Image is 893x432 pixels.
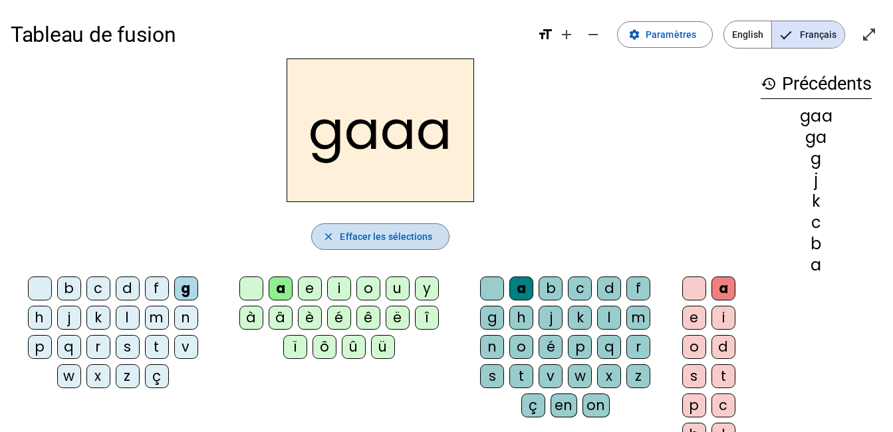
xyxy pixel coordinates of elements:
[415,276,439,300] div: y
[311,223,449,250] button: Effacer les sélections
[559,27,574,43] mat-icon: add
[86,335,110,359] div: r
[585,27,601,43] mat-icon: remove
[646,27,696,43] span: Paramètres
[371,335,395,359] div: ü
[11,13,527,56] h1: Tableau de fusion
[761,172,872,188] div: j
[239,306,263,330] div: à
[57,364,81,388] div: w
[597,306,621,330] div: l
[116,364,140,388] div: z
[174,276,198,300] div: g
[761,69,872,99] h3: Précédents
[86,364,110,388] div: x
[322,231,334,243] mat-icon: close
[145,364,169,388] div: ç
[509,276,533,300] div: a
[861,27,877,43] mat-icon: open_in_full
[28,306,52,330] div: h
[86,276,110,300] div: c
[711,306,735,330] div: i
[597,276,621,300] div: d
[761,151,872,167] div: g
[582,393,610,417] div: on
[386,276,410,300] div: u
[480,306,504,330] div: g
[761,76,777,92] mat-icon: history
[626,276,650,300] div: f
[711,276,735,300] div: a
[116,306,140,330] div: l
[761,130,872,146] div: ga
[856,21,882,48] button: Entrer en plein écran
[537,27,553,43] mat-icon: format_size
[174,335,198,359] div: v
[57,306,81,330] div: j
[626,306,650,330] div: m
[145,276,169,300] div: f
[283,335,307,359] div: ï
[269,306,293,330] div: â
[580,21,606,48] button: Diminuer la taille de la police
[145,335,169,359] div: t
[539,364,563,388] div: v
[509,364,533,388] div: t
[723,21,845,49] mat-button-toggle-group: Language selection
[682,393,706,417] div: p
[724,21,771,48] span: English
[116,276,140,300] div: d
[298,306,322,330] div: è
[761,236,872,252] div: b
[415,306,439,330] div: î
[269,276,293,300] div: a
[174,306,198,330] div: n
[28,335,52,359] div: p
[480,335,504,359] div: n
[480,364,504,388] div: s
[521,393,545,417] div: ç
[568,276,592,300] div: c
[568,306,592,330] div: k
[287,58,474,202] h2: gaaa
[682,306,706,330] div: e
[568,364,592,388] div: w
[597,364,621,388] div: x
[628,29,640,41] mat-icon: settings
[761,108,872,124] div: gaa
[761,257,872,273] div: a
[539,306,563,330] div: j
[761,193,872,209] div: k
[86,306,110,330] div: k
[57,335,81,359] div: q
[551,393,577,417] div: en
[761,215,872,231] div: c
[57,276,81,300] div: b
[682,335,706,359] div: o
[313,335,336,359] div: ô
[539,276,563,300] div: b
[116,335,140,359] div: s
[539,335,563,359] div: é
[711,393,735,417] div: c
[356,306,380,330] div: ê
[356,276,380,300] div: o
[626,335,650,359] div: r
[386,306,410,330] div: ë
[682,364,706,388] div: s
[145,306,169,330] div: m
[509,335,533,359] div: o
[772,21,844,48] span: Français
[509,306,533,330] div: h
[711,364,735,388] div: t
[327,276,351,300] div: i
[298,276,322,300] div: e
[617,21,713,48] button: Paramètres
[711,335,735,359] div: d
[340,229,432,245] span: Effacer les sélections
[626,364,650,388] div: z
[342,335,366,359] div: û
[597,335,621,359] div: q
[553,21,580,48] button: Augmenter la taille de la police
[568,335,592,359] div: p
